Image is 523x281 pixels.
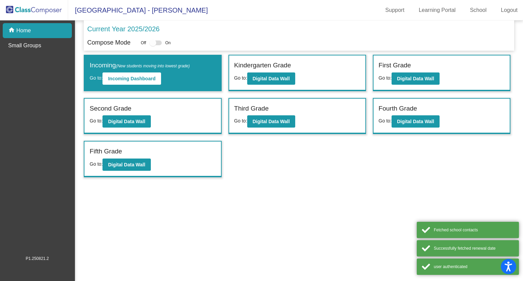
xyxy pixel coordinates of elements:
button: Digital Data Wall [102,115,150,128]
p: Home [16,27,31,35]
div: Fetched school contacts [434,227,514,233]
a: Learning Portal [413,5,461,16]
span: Go to: [90,75,102,81]
b: Digital Data Wall [108,119,145,124]
p: Current Year 2025/2026 [87,24,159,34]
button: Digital Data Wall [392,72,440,85]
span: [GEOGRAPHIC_DATA] - [PERSON_NAME] [68,5,208,16]
label: Fifth Grade [90,147,122,156]
span: Go to: [234,75,247,81]
label: First Grade [379,61,411,70]
a: Logout [495,5,523,16]
button: Digital Data Wall [392,115,440,128]
div: user authenticated [434,264,514,270]
p: Small Groups [8,42,41,50]
label: Second Grade [90,104,131,114]
b: Incoming Dashboard [108,76,155,81]
a: Support [380,5,410,16]
label: Fourth Grade [379,104,417,114]
b: Digital Data Wall [253,119,290,124]
button: Digital Data Wall [102,159,150,171]
span: (New students moving into lowest grade) [116,64,190,68]
label: Kindergarten Grade [234,61,291,70]
span: Go to: [234,118,247,123]
span: Go to: [379,118,392,123]
span: On [165,40,171,46]
mat-icon: home [8,27,16,35]
b: Digital Data Wall [253,76,290,81]
div: Successfully fetched renewal date [434,245,514,251]
button: Incoming Dashboard [102,72,161,85]
button: Digital Data Wall [247,115,295,128]
label: Third Grade [234,104,269,114]
p: Compose Mode [87,38,130,47]
b: Digital Data Wall [397,76,434,81]
b: Digital Data Wall [108,162,145,167]
button: Digital Data Wall [247,72,295,85]
span: Off [141,40,146,46]
label: Incoming [90,61,190,70]
a: School [464,5,492,16]
b: Digital Data Wall [397,119,434,124]
span: Go to: [379,75,392,81]
span: Go to: [90,161,102,167]
span: Go to: [90,118,102,123]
